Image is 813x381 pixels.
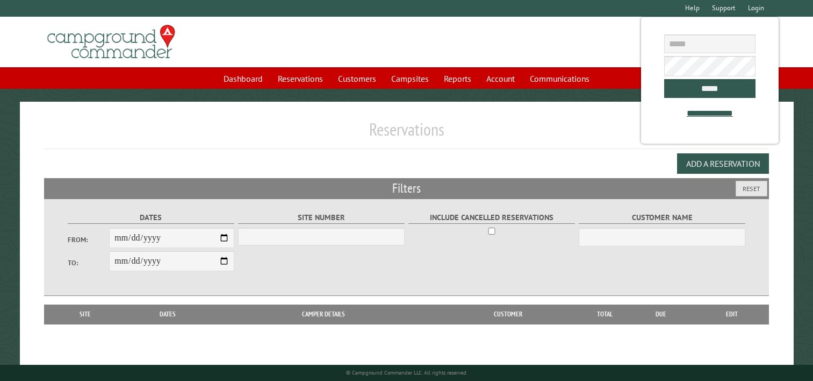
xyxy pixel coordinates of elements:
[121,305,214,324] th: Dates
[523,68,596,89] a: Communications
[677,153,769,174] button: Add a Reservation
[736,181,767,196] button: Reset
[408,211,575,224] label: Include Cancelled Reservations
[49,305,121,324] th: Site
[627,305,695,324] th: Due
[695,305,769,324] th: Edit
[44,119,769,149] h1: Reservations
[68,235,110,245] label: From:
[68,258,110,268] label: To:
[437,68,478,89] a: Reports
[44,21,178,63] img: Campground Commander
[433,305,584,324] th: Customer
[332,68,383,89] a: Customers
[271,68,329,89] a: Reservations
[385,68,435,89] a: Campsites
[480,68,521,89] a: Account
[579,211,746,224] label: Customer Name
[346,369,467,376] small: © Campground Commander LLC. All rights reserved.
[44,178,769,199] h2: Filters
[217,68,269,89] a: Dashboard
[238,211,405,224] label: Site Number
[584,305,627,324] th: Total
[214,305,433,324] th: Camper Details
[68,211,235,224] label: Dates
